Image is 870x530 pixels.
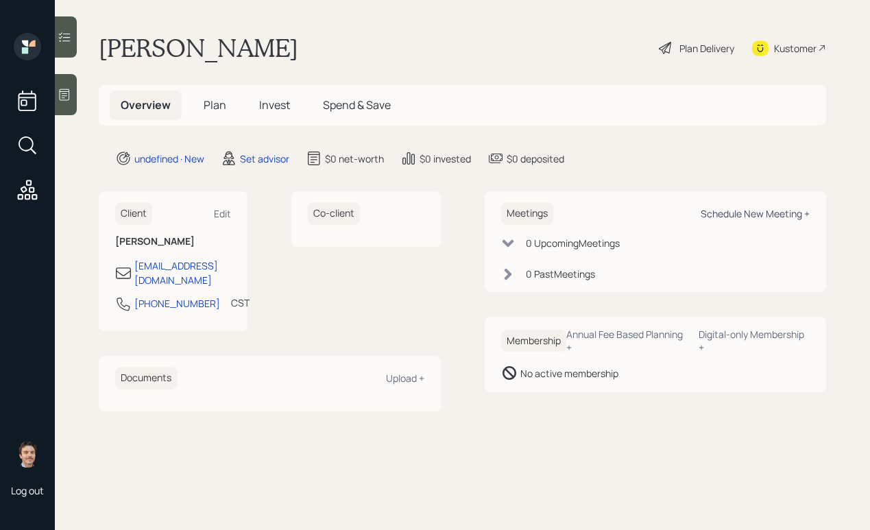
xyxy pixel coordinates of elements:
img: robby-grisanti-headshot.png [14,440,41,468]
h6: Membership [501,330,566,352]
div: 0 Past Meeting s [526,267,595,281]
span: Overview [121,97,171,112]
div: $0 net-worth [325,152,384,166]
div: Plan Delivery [679,41,734,56]
h1: [PERSON_NAME] [99,33,298,63]
h6: [PERSON_NAME] [115,236,231,248]
h6: Documents [115,367,177,389]
div: Log out [11,484,44,497]
span: Spend & Save [323,97,391,112]
h6: Meetings [501,202,553,225]
div: Digital-only Membership + [699,328,810,354]
div: CST [231,296,250,310]
div: $0 deposited [507,152,564,166]
div: $0 invested [420,152,471,166]
div: undefined · New [134,152,204,166]
div: 0 Upcoming Meeting s [526,236,620,250]
div: Annual Fee Based Planning + [566,328,688,354]
div: No active membership [520,366,618,381]
h6: Co-client [308,202,360,225]
div: Kustomer [774,41,817,56]
h6: Client [115,202,152,225]
div: Set advisor [240,152,289,166]
span: Invest [259,97,290,112]
span: Plan [204,97,226,112]
div: Upload + [386,372,424,385]
div: [PHONE_NUMBER] [134,296,220,311]
div: [EMAIL_ADDRESS][DOMAIN_NAME] [134,258,231,287]
div: Schedule New Meeting + [701,207,810,220]
div: Edit [214,207,231,220]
